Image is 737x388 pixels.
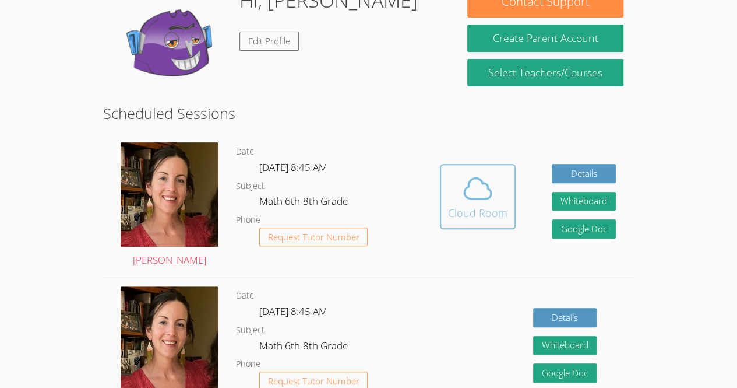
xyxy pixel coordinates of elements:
button: Whiteboard [533,336,597,355]
button: Create Parent Account [467,25,623,52]
h2: Scheduled Sessions [103,102,634,124]
a: Edit Profile [239,32,299,51]
a: Details [533,308,597,327]
a: Google Doc [552,219,616,239]
button: Request Tutor Number [259,228,368,247]
dt: Phone [236,357,260,372]
a: [PERSON_NAME] [121,142,218,268]
dd: Math 6th-8th Grade [259,193,350,213]
a: Details [552,164,616,183]
dt: Subject [236,179,265,194]
dt: Date [236,145,254,159]
span: [DATE] 8:45 AM [259,305,327,318]
a: Google Doc [533,363,597,383]
dt: Phone [236,213,260,228]
button: Whiteboard [552,192,616,211]
span: [DATE] 8:45 AM [259,160,327,174]
button: Cloud Room [440,164,516,229]
div: Cloud Room [448,205,507,221]
dt: Date [236,289,254,303]
span: Request Tutor Number [268,377,359,386]
dd: Math 6th-8th Grade [259,338,350,358]
dt: Subject [236,323,265,338]
img: IMG_4957.jpeg [121,142,218,246]
span: Request Tutor Number [268,233,359,242]
a: Select Teachers/Courses [467,59,623,86]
